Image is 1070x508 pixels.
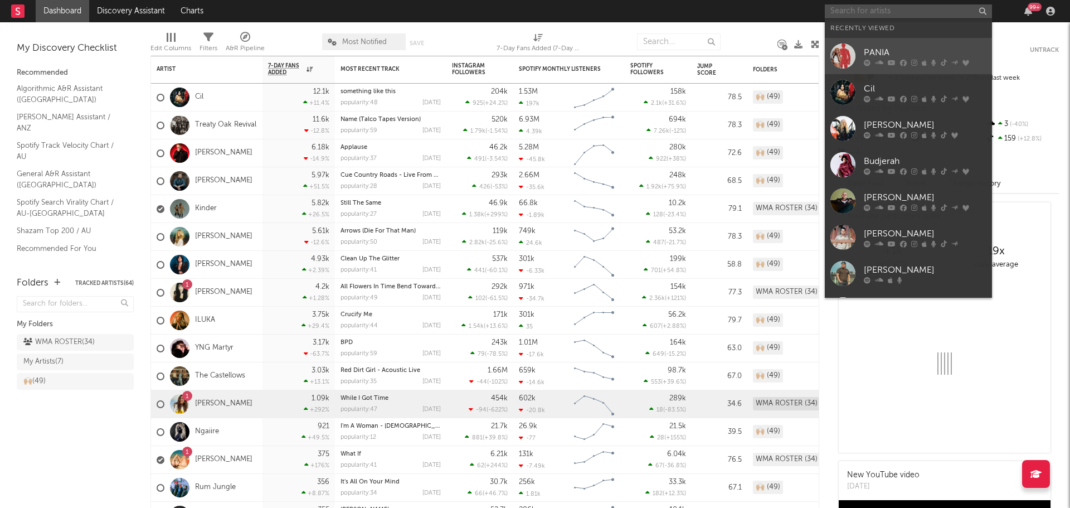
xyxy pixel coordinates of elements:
[341,312,372,318] a: Crucify Me
[569,307,619,335] svg: Chart title
[492,184,506,190] span: -53 %
[469,212,484,218] span: 1.38k
[519,239,542,246] div: 24.6k
[195,343,234,353] a: YNG Martyr
[422,351,441,357] div: [DATE]
[651,268,661,274] span: 701
[17,42,134,55] div: My Discovery Checklist
[17,373,134,390] a: 🙌🏼(49)
[697,314,742,327] div: 79.7
[304,239,329,246] div: -12.6 %
[469,323,484,330] span: 1.54k
[825,4,992,18] input: Search for artists
[150,42,191,55] div: Edit Columns
[341,395,388,401] a: While I Got Time
[195,455,252,465] a: [PERSON_NAME]
[341,89,396,95] a: something like this
[697,63,725,76] div: Jump Score
[341,156,377,162] div: popularity: 37
[644,99,686,107] div: ( )
[487,240,506,246] span: -25.6 %
[670,339,686,346] div: 164k
[671,128,684,134] span: -12 %
[753,90,783,104] div: 🙌🏼 (49)
[462,239,508,246] div: ( )
[303,294,329,302] div: +1.28 %
[864,191,986,204] div: [PERSON_NAME]
[519,395,536,402] div: 602k
[17,318,134,331] div: My Folders
[195,288,252,297] a: [PERSON_NAME]
[651,379,661,385] span: 553
[864,118,986,132] div: [PERSON_NAME]
[519,128,542,135] div: 4.39k
[468,294,508,302] div: ( )
[341,423,541,429] a: I'm A Woman - [DEMOGRAPHIC_DATA] In Black TV Series Soundtrack
[654,128,669,134] span: 7.26k
[653,351,664,357] span: 649
[342,38,387,46] span: Most Notified
[569,335,619,362] svg: Chart title
[17,111,123,134] a: [PERSON_NAME] Assistant / ANZ
[668,156,684,162] span: +38 %
[315,283,329,291] div: 4.2k
[697,147,742,160] div: 72.6
[195,232,252,241] a: [PERSON_NAME]
[519,379,544,386] div: -14.6k
[519,351,544,358] div: -17.6k
[341,367,420,374] a: Red Dirt Girl - Acoustic Live
[17,83,123,105] a: Algorithmic A&R Assistant ([GEOGRAPHIC_DATA])
[303,99,329,107] div: +11.4 %
[569,139,619,167] svg: Chart title
[519,66,602,72] div: Spotify Monthly Listeners
[753,369,783,383] div: 🙌🏼 (49)
[825,110,992,147] a: [PERSON_NAME]
[312,200,329,207] div: 5.82k
[665,212,684,218] span: -23.4 %
[487,128,506,134] span: -1.54 %
[663,323,684,330] span: +2.88 %
[487,268,506,274] span: -60.1 %
[645,350,686,357] div: ( )
[341,340,441,346] div: BPD
[651,100,662,107] span: 2.1k
[519,295,544,302] div: -34.7k
[195,399,252,409] a: [PERSON_NAME]
[195,204,217,214] a: Kinder
[488,367,508,374] div: 1.66M
[467,155,508,162] div: ( )
[1028,3,1042,11] div: 99 +
[313,116,329,123] div: 11.6k
[479,184,490,190] span: 426
[341,312,441,318] div: Crucify Me
[630,62,669,76] div: Spotify Followers
[422,183,441,190] div: [DATE]
[474,156,485,162] span: 491
[668,311,686,318] div: 56.2k
[486,212,506,218] span: +299 %
[23,355,64,369] div: My Artists ( 7 )
[569,251,619,279] svg: Chart title
[195,260,252,269] a: [PERSON_NAME]
[864,46,986,59] div: PANIA
[472,183,508,190] div: ( )
[312,144,329,151] div: 6.18k
[569,362,619,390] svg: Chart title
[303,183,329,190] div: +51.5 %
[519,88,538,95] div: 1.53M
[569,390,619,418] svg: Chart title
[17,277,48,290] div: Folders
[569,195,619,223] svg: Chart title
[75,280,134,286] button: Tracked Artists(64)
[639,183,686,190] div: ( )
[341,351,377,357] div: popularity: 59
[697,91,742,104] div: 78.5
[195,176,252,186] a: [PERSON_NAME]
[476,379,487,385] span: -44
[697,398,742,411] div: 34.6
[753,202,820,215] div: WMA ROSTER (34)
[646,211,686,218] div: ( )
[667,296,684,302] span: +121 %
[341,200,441,206] div: Still The Same
[226,42,265,55] div: A&R Pipeline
